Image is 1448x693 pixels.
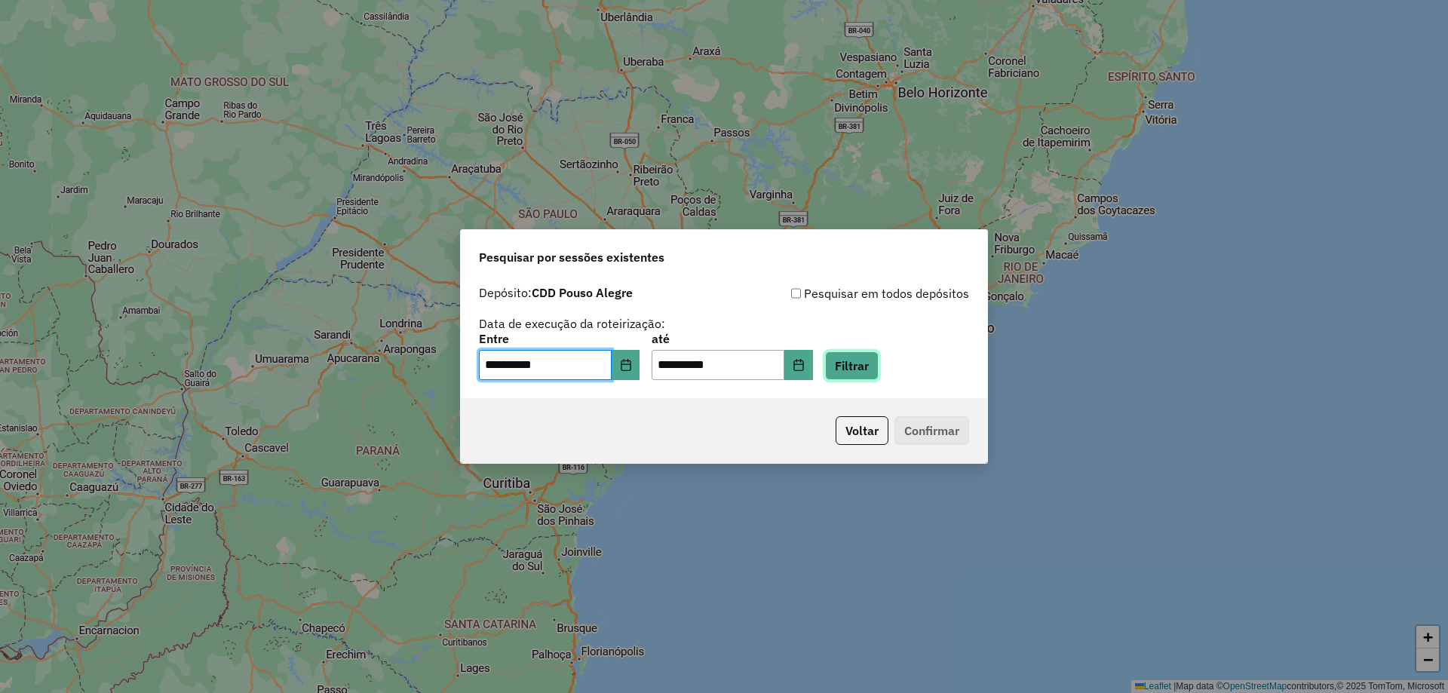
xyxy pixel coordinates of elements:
label: Entre [479,330,640,348]
span: Pesquisar por sessões existentes [479,248,664,266]
label: até [652,330,812,348]
div: Pesquisar em todos depósitos [724,284,969,302]
button: Filtrar [825,351,879,380]
label: Data de execução da roteirização: [479,314,665,333]
button: Choose Date [612,350,640,380]
label: Depósito: [479,284,633,302]
button: Choose Date [784,350,813,380]
strong: CDD Pouso Alegre [532,285,633,300]
button: Voltar [836,416,888,445]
